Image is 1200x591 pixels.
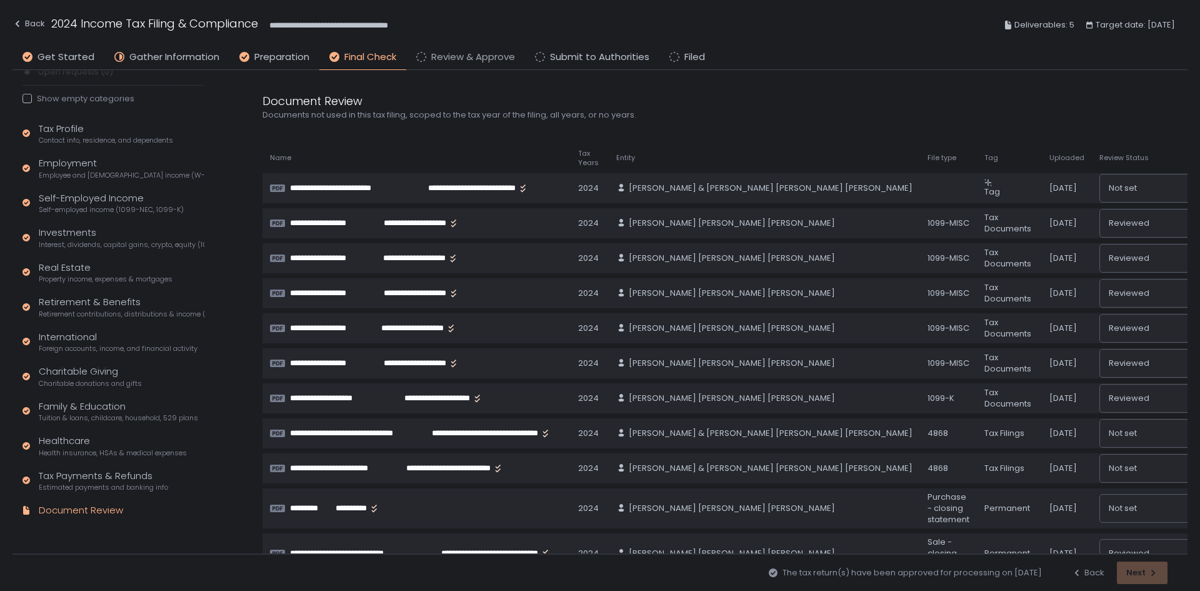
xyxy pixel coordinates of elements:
span: Review & Approve [431,50,515,64]
div: Back [12,16,45,31]
span: Health insurance, HSAs & medical expenses [39,448,187,458]
span: Name [270,153,291,163]
span: [DATE] [1049,358,1077,369]
span: Not set [1109,427,1137,440]
span: [PERSON_NAME] [PERSON_NAME] [PERSON_NAME] [629,503,835,514]
span: [PERSON_NAME] [PERSON_NAME] [PERSON_NAME] [629,253,835,264]
div: Self-Employed Income [39,191,184,215]
span: [PERSON_NAME] [PERSON_NAME] [PERSON_NAME] [629,288,835,299]
span: Target date: [DATE] [1096,18,1175,33]
span: Deliverables: 5 [1014,18,1074,33]
span: Entity [616,153,635,163]
span: The tax return(s) have been approved for processing on [DATE] [782,567,1042,578]
span: [PERSON_NAME] [PERSON_NAME] [PERSON_NAME] [629,323,835,334]
span: Reviewed [1109,357,1149,370]
div: Back [1072,567,1104,578]
span: [DATE] [1049,218,1077,229]
span: Interest, dividends, capital gains, crypto, equity (1099s, K-1s) [39,240,204,250]
span: Submit to Authorities [550,50,649,64]
span: Gather Information [129,50,219,64]
span: [PERSON_NAME] [PERSON_NAME] [PERSON_NAME] [629,393,835,404]
span: Reviewed [1109,217,1149,230]
span: Not set [1109,182,1137,194]
span: [DATE] [1049,548,1077,559]
span: [DATE] [1049,288,1077,299]
span: Filed [684,50,705,64]
span: Charitable donations and gifts [39,379,142,388]
span: Tax Years [578,149,601,168]
span: [DATE] [1049,463,1077,474]
div: Retirement & Benefits [39,295,204,319]
span: Reviewed [1109,252,1149,265]
div: Charitable Giving [39,365,142,388]
span: Tag [984,153,998,163]
span: [DATE] [1049,428,1077,439]
div: Investments [39,226,204,250]
span: Uploaded [1049,153,1084,163]
div: Family & Education [39,400,198,423]
span: Reviewed [1109,287,1149,300]
span: Foreign accounts, income, and financial activity [39,344,197,353]
div: Documents not used in this tax filing, scoped to the tax year of the filing, all years, or no years. [262,109,862,121]
span: Retirement contributions, distributions & income (1099-R, 5498) [39,310,204,319]
span: Contact info, residence, and dependents [39,136,173,145]
span: Reviewed [1109,547,1149,560]
span: Get Started [37,50,94,64]
div: Tax Profile [39,122,173,146]
div: Employment [39,156,204,180]
span: [PERSON_NAME] [PERSON_NAME] [PERSON_NAME] [629,548,835,559]
span: File type [927,153,956,163]
span: [PERSON_NAME] & [PERSON_NAME] [PERSON_NAME] [PERSON_NAME] [629,463,912,474]
span: Reviewed [1109,322,1149,335]
span: [DATE] [1049,503,1077,514]
span: Not set [1109,502,1137,515]
span: Estimated payments and banking info [39,483,168,492]
button: Back [12,15,45,36]
h1: 2024 Income Tax Filing & Compliance [51,15,258,32]
div: Document Review [262,93,862,109]
span: Tag [984,186,1000,198]
span: Tuition & loans, childcare, household, 529 plans [39,413,198,423]
span: Self-employed income (1099-NEC, 1099-K) [39,205,184,215]
span: Property income, expenses & mortgages [39,275,172,284]
button: Back [1072,562,1104,584]
div: Document Review [39,503,123,518]
span: [PERSON_NAME] & [PERSON_NAME] [PERSON_NAME] [PERSON_NAME] [629,183,912,194]
span: [DATE] [1049,253,1077,264]
span: Employee and [DEMOGRAPHIC_DATA] income (W-2s) [39,171,204,180]
span: [DATE] [1049,323,1077,334]
span: [PERSON_NAME] [PERSON_NAME] [PERSON_NAME] [629,218,835,229]
div: Tax Payments & Refunds [39,469,168,493]
span: Open requests (0) [37,66,113,78]
div: Healthcare [39,434,187,458]
span: [PERSON_NAME] & [PERSON_NAME] [PERSON_NAME] [PERSON_NAME] [629,428,912,439]
span: [PERSON_NAME] [PERSON_NAME] [PERSON_NAME] [629,358,835,369]
span: Review Status [1099,153,1149,163]
span: [DATE] [1049,183,1077,194]
div: Real Estate [39,261,172,285]
span: Final Check [344,50,396,64]
div: International [39,330,197,354]
span: Not set [1109,462,1137,475]
span: Reviewed [1109,392,1149,405]
span: [DATE] [1049,393,1077,404]
span: Preparation [254,50,309,64]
